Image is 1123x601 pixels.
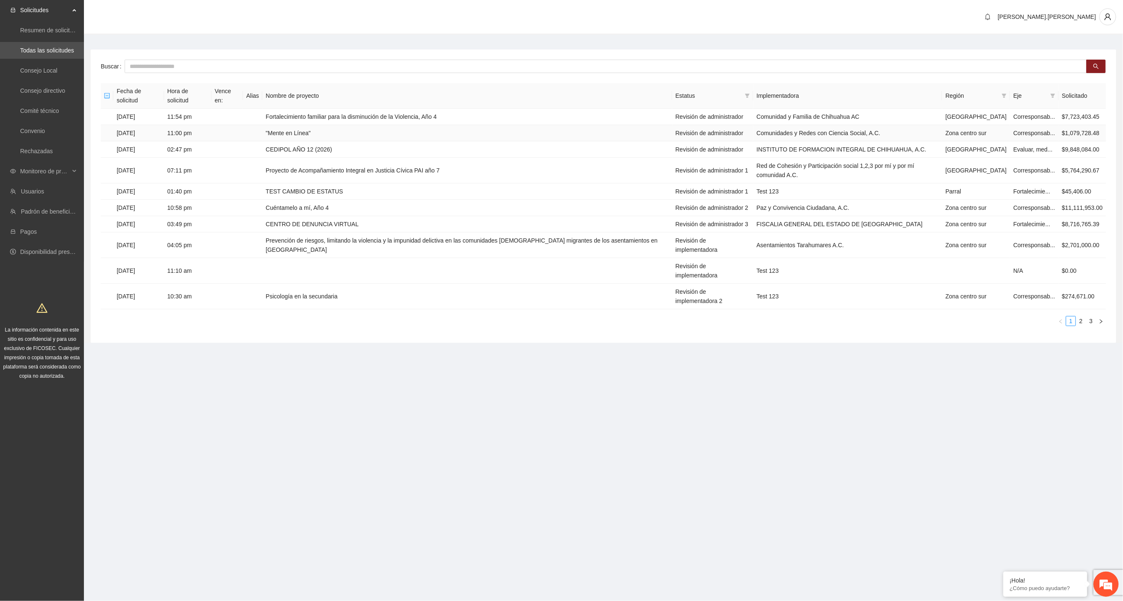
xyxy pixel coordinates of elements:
button: right [1096,316,1106,326]
a: Consejo Local [20,67,57,74]
th: Hora de solicitud [164,83,212,109]
a: Rechazadas [20,148,53,154]
td: 11:54 pm [164,109,212,125]
td: 07:11 pm [164,158,212,183]
td: Comunidad y Familia de Chihuahua AC [753,109,942,125]
a: Disponibilidad presupuestal [20,248,92,255]
label: Buscar [101,60,125,73]
li: 2 [1076,316,1086,326]
td: 01:40 pm [164,183,212,200]
td: [DATE] [113,125,164,141]
td: $0.00 [1059,258,1106,284]
td: FISCALIA GENERAL DEL ESTADO DE [GEOGRAPHIC_DATA] [753,216,942,233]
td: $5,764,290.67 [1059,158,1106,183]
td: [DATE] [113,183,164,200]
a: Consejo directivo [20,87,65,94]
span: La información contenida en este sitio es confidencial y para uso exclusivo de FICOSEC. Cualquier... [3,327,81,379]
td: $1,079,728.48 [1059,125,1106,141]
span: minus-square [104,93,110,99]
td: 04:05 pm [164,233,212,258]
span: Corresponsab... [1013,130,1055,136]
a: Usuarios [21,188,44,195]
a: 3 [1086,316,1096,326]
td: [GEOGRAPHIC_DATA] [942,158,1010,183]
span: right [1099,319,1104,324]
span: Estamos en línea. [49,112,116,197]
td: Revisión de administrador [672,109,753,125]
span: bell [982,13,994,20]
td: [DATE] [113,141,164,158]
li: 3 [1086,316,1096,326]
td: CENTRO DE DENUNCIA VIRTUAL [262,216,672,233]
td: Fortalecimiento familiar para la disminución de la Violencia, Año 4 [262,109,672,125]
th: Solicitado [1059,83,1106,109]
td: 11:10 am [164,258,212,284]
td: Psicología en la secundaria [262,284,672,309]
span: Eje [1013,91,1047,100]
td: Parral [942,183,1010,200]
td: Prevención de riesgos, limitando la violencia y la impunidad delictiva en las comunidades [DEMOGR... [262,233,672,258]
td: $7,723,403.45 [1059,109,1106,125]
td: Proyecto de Acompañamiento Integral en Justicia Cívica PAI año 7 [262,158,672,183]
td: Revisión de administrador 2 [672,200,753,216]
span: warning [37,303,47,314]
span: filter [1002,93,1007,98]
span: Corresponsab... [1013,293,1055,300]
button: user [1099,8,1116,25]
td: Zona centro sur [942,233,1010,258]
td: Revisión de implementadora 2 [672,284,753,309]
td: Zona centro sur [942,216,1010,233]
td: [DATE] [113,284,164,309]
span: filter [1000,89,1008,102]
button: left [1056,316,1066,326]
a: 1 [1066,316,1076,326]
li: Previous Page [1056,316,1066,326]
td: Test 123 [753,284,942,309]
span: Evaluar, med... [1013,146,1052,153]
span: filter [743,89,752,102]
span: Fortalecimie... [1013,188,1050,195]
td: "Mente en Línea" [262,125,672,141]
span: search [1093,63,1099,70]
span: filter [745,93,750,98]
td: Red de Cohesión y Participación social 1,2,3 por mí y por mí comunidad A.C. [753,158,942,183]
a: Padrón de beneficiarios [21,208,83,215]
td: $11,111,953.00 [1059,200,1106,216]
td: Revisión de administrador [672,125,753,141]
span: Solicitudes [20,2,70,18]
td: $9,848,084.00 [1059,141,1106,158]
td: [DATE] [113,200,164,216]
td: 03:49 pm [164,216,212,233]
td: Test 123 [753,258,942,284]
td: Test 123 [753,183,942,200]
td: $8,716,765.39 [1059,216,1106,233]
td: Revisión de implementadora [672,233,753,258]
span: inbox [10,7,16,13]
td: $2,701,000.00 [1059,233,1106,258]
td: [GEOGRAPHIC_DATA] [942,141,1010,158]
textarea: Escriba su mensaje y pulse “Intro” [4,229,160,259]
td: Zona centro sur [942,125,1010,141]
span: left [1058,319,1063,324]
td: Revisión de implementadora [672,258,753,284]
div: Minimizar ventana de chat en vivo [138,4,158,24]
button: search [1086,60,1106,73]
td: [DATE] [113,216,164,233]
a: Todas las solicitudes [20,47,74,54]
span: Corresponsab... [1013,204,1055,211]
span: Estatus [676,91,742,100]
span: Corresponsab... [1013,113,1055,120]
td: [GEOGRAPHIC_DATA] [942,109,1010,125]
span: eye [10,168,16,174]
a: Pagos [20,228,37,235]
span: Fortalecimie... [1013,221,1050,227]
td: Zona centro sur [942,200,1010,216]
td: $45,406.00 [1059,183,1106,200]
td: Zona centro sur [942,284,1010,309]
td: INSTITUTO DE FORMACION INTEGRAL DE CHIHUAHUA, A.C. [753,141,942,158]
button: bell [981,10,995,24]
span: filter [1049,89,1057,102]
td: Revisión de administrador 1 [672,183,753,200]
a: Resumen de solicitudes por aprobar [20,27,115,34]
td: $274,671.00 [1059,284,1106,309]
